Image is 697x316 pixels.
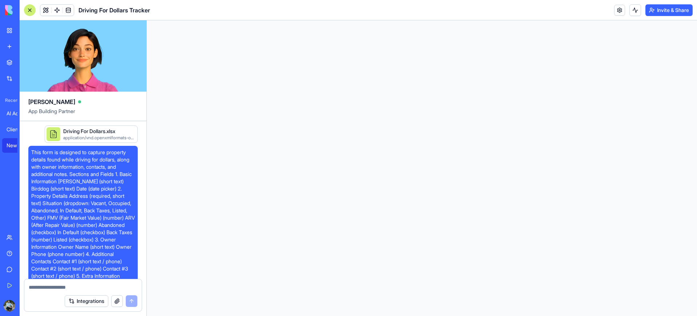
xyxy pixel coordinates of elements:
img: logo [5,5,50,15]
span: This form is designed to capture property details found while driving for dollars, along with own... [31,149,135,301]
button: Integrations [65,295,108,307]
div: AI Ad Generator [7,110,27,117]
div: application/vnd.openxmlformats-officedocument.spreadsheetml.sheet [63,135,134,141]
a: AI Ad Generator [2,106,31,121]
a: Client Notes Tracker [2,122,31,137]
button: Invite & Share [645,4,693,16]
span: App Building Partner [28,108,138,121]
div: Client Notes Tracker [7,126,27,133]
span: Recent [2,97,17,103]
div: Driving For Dollars.xlsx [63,128,134,135]
span: [PERSON_NAME] [28,97,75,106]
span: Driving For Dollars Tracker [78,6,150,15]
div: New App [7,142,27,149]
a: New App [2,138,31,153]
img: ACg8ocJNHXTW_YLYpUavmfs3syqsdHTtPnhfTho5TN6JEWypo_6Vv8rXJA=s96-c [4,300,15,312]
